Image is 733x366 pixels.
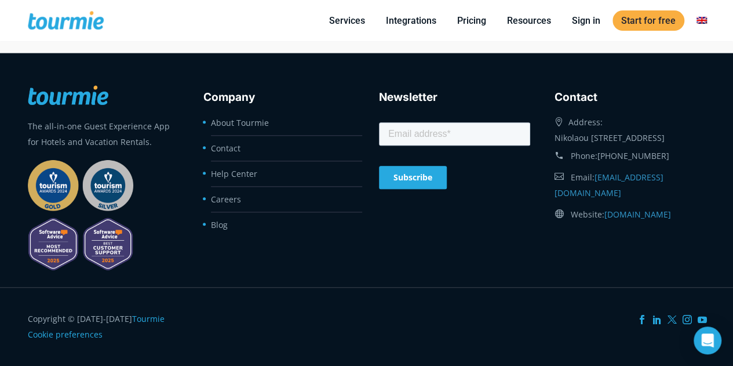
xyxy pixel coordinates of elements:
[612,10,684,31] a: Start for free
[28,311,179,342] div: Copyright © [DATE]-[DATE]
[555,146,706,166] div: Phone:
[28,329,103,340] a: Cookie preferences
[652,315,662,324] a: LinkedIn
[377,13,445,28] a: Integrations
[668,315,677,324] a: Twitter
[320,13,374,28] a: Services
[694,327,721,354] div: Open Intercom Messenger
[28,118,179,150] p: The all-in-one Guest Experience App for Hotels and Vacation Rentals.
[211,219,228,230] a: Blog
[563,13,609,28] a: Sign in
[379,89,530,106] h3: Newsletter
[211,194,241,205] a: Careers
[211,143,240,154] a: Contact
[555,204,706,225] div: Website:
[379,120,530,196] iframe: Form 0
[555,89,706,106] h3: Contact
[597,150,669,161] a: [PHONE_NUMBER]
[555,172,663,198] a: [EMAIL_ADDRESS][DOMAIN_NAME]
[698,315,707,324] a: YouTube
[555,166,706,204] div: Email:
[498,13,560,28] a: Resources
[132,313,165,324] a: Tourmie
[211,168,257,179] a: Help Center
[683,315,692,324] a: Instagram
[637,315,647,324] a: Facebook
[211,117,269,128] a: About Tourmie
[203,89,355,106] h3: Company
[448,13,495,28] a: Pricing
[555,111,706,146] div: Address: Nikolaou [STREET_ADDRESS]
[604,209,671,220] a: [DOMAIN_NAME]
